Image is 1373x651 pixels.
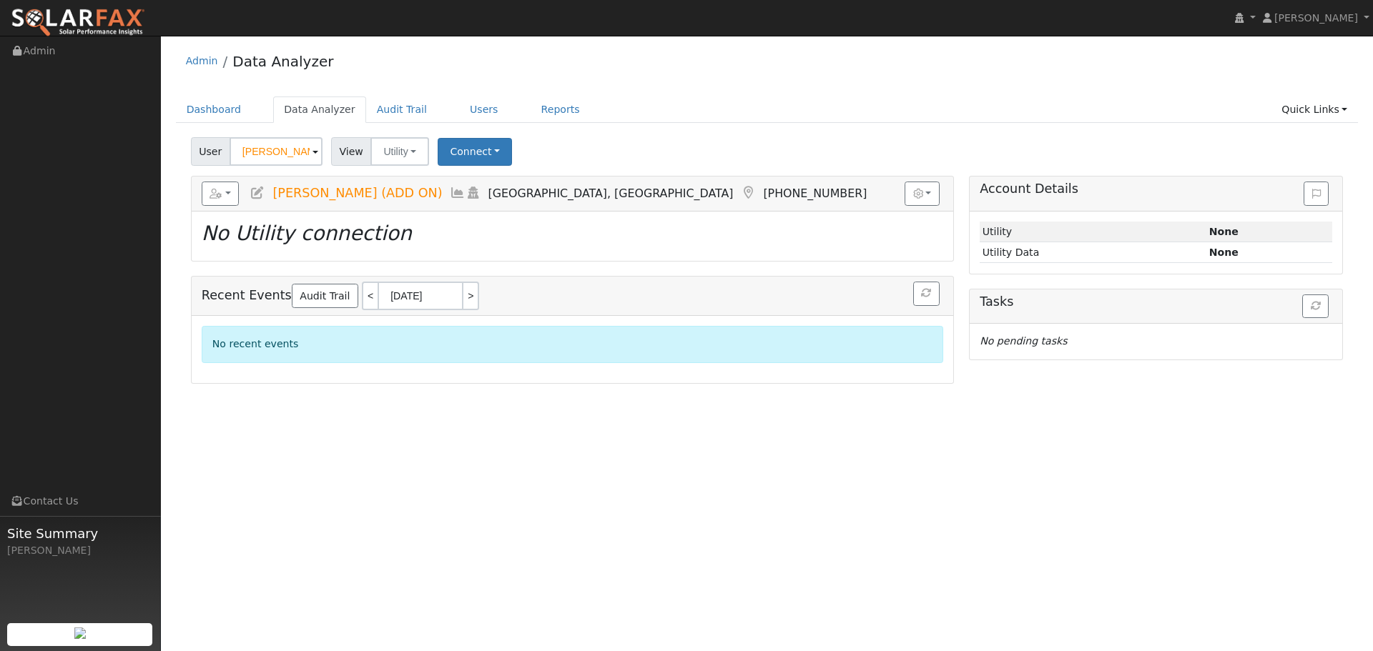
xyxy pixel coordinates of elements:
a: Edit User (38702) [250,186,265,200]
strong: None [1209,247,1239,258]
button: Utility [370,137,429,166]
a: Multi-Series Graph [450,186,466,200]
span: [PERSON_NAME] (ADD ON) [272,186,442,200]
h5: Account Details [980,182,1332,197]
div: No recent events [202,326,943,362]
input: Select a User [230,137,323,166]
span: Site Summary [7,524,153,543]
i: No pending tasks [980,335,1067,347]
a: Audit Trail [366,96,438,123]
span: [PHONE_NUMBER] [763,187,867,200]
a: Map [740,186,756,200]
button: Refresh [913,282,940,306]
i: No Utility connection [202,222,412,245]
td: Utility Data [980,242,1206,263]
a: > [463,282,479,310]
span: [PERSON_NAME] [1274,12,1358,24]
a: Login As (last Never) [466,186,481,200]
span: [GEOGRAPHIC_DATA], [GEOGRAPHIC_DATA] [488,187,734,200]
button: Connect [438,138,512,166]
span: View [331,137,372,166]
button: Issue History [1304,182,1329,206]
a: Quick Links [1271,96,1358,123]
a: Users [459,96,509,123]
a: Data Analyzer [273,96,366,123]
a: Data Analyzer [232,53,333,70]
a: Dashboard [176,96,252,123]
h5: Recent Events [202,282,943,310]
a: < [362,282,378,310]
h5: Tasks [980,294,1332,309]
td: Utility [980,222,1206,242]
div: [PERSON_NAME] [7,543,153,558]
span: User [191,137,230,166]
a: Admin [186,55,218,66]
strong: ID: null, authorized: None [1209,226,1239,237]
a: Reports [531,96,591,123]
a: Audit Trail [292,284,358,308]
img: SolarFax [11,8,145,38]
img: retrieve [74,627,86,639]
button: Refresh [1302,294,1329,319]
